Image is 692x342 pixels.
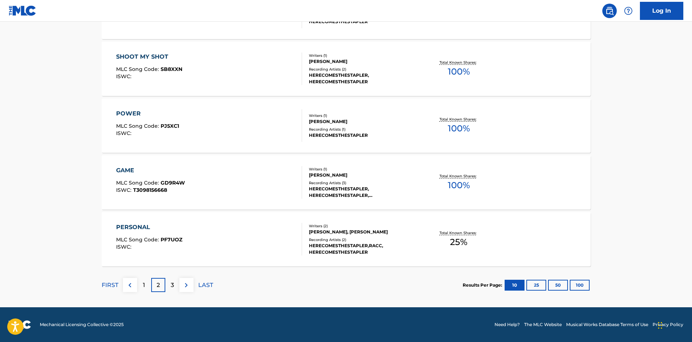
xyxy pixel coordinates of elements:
div: HERECOMESTHESTAPLER [309,132,418,139]
span: 100 % [448,65,470,78]
span: T3098156668 [133,187,167,193]
p: 1 [143,281,145,290]
div: Recording Artists ( 1 ) [309,127,418,132]
span: ISWC : [116,73,133,80]
img: right [182,281,191,290]
span: ISWC : [116,130,133,136]
button: 25 [526,280,546,291]
div: PERSONAL [116,223,182,232]
img: help [624,7,633,15]
a: Need Help? [494,321,520,328]
button: 10 [505,280,525,291]
p: Total Known Shares: [440,173,478,179]
p: Total Known Shares: [440,117,478,122]
span: MLC Song Code : [116,123,161,129]
img: search [605,7,614,15]
div: Help [621,4,636,18]
span: 100 % [448,122,470,135]
span: PJ5XC1 [161,123,179,129]
button: 50 [548,280,568,291]
a: GAMEMLC Song Code:GD9R4WISWC:T3098156668Writers (1)[PERSON_NAME]Recording Artists (3)HERECOMESTHE... [102,155,591,210]
span: GD9R4W [161,180,185,186]
p: FIRST [102,281,118,290]
span: MLC Song Code : [116,66,161,72]
button: 100 [570,280,590,291]
p: LAST [198,281,213,290]
a: POWERMLC Song Code:PJ5XC1ISWC:Writers (1)[PERSON_NAME]Recording Artists (1)HERECOMESTHESTAPLERTot... [102,98,591,153]
img: logo [9,320,31,329]
div: HERECOMESTHESTAPLER, HERECOMESTHESTAPLER [309,72,418,85]
a: Public Search [602,4,617,18]
div: SHOOT MY SHOT [116,52,182,61]
p: 2 [157,281,160,290]
span: ISWC : [116,244,133,250]
div: [PERSON_NAME] [309,118,418,125]
a: PERSONALMLC Song Code:PF7UOZISWC:Writers (2)[PERSON_NAME], [PERSON_NAME]Recording Artists (2)HERE... [102,212,591,266]
div: [PERSON_NAME], [PERSON_NAME] [309,229,418,235]
div: Writers ( 2 ) [309,223,418,229]
div: Recording Artists ( 2 ) [309,67,418,72]
span: 25 % [450,236,467,249]
img: MLC Logo [9,5,37,16]
p: Total Known Shares: [440,230,478,236]
span: ISWC : [116,187,133,193]
span: SB8XXN [161,66,182,72]
div: Writers ( 1 ) [309,166,418,172]
span: Mechanical Licensing Collective © 2025 [40,321,124,328]
a: Log In [640,2,683,20]
div: HERECOMESTHESTAPLER, HERECOMESTHESTAPLER, HERECOMESTHESTAPLER [309,186,418,199]
a: SHOOT MY SHOTMLC Song Code:SB8XXNISWC:Writers (1)[PERSON_NAME]Recording Artists (2)HERECOMESTHEST... [102,42,591,96]
div: HERECOMESTHESTAPLER,RACC, HERECOMESTHESTAPLER [309,242,418,256]
span: 100 % [448,179,470,192]
a: Musical Works Database Terms of Use [566,321,648,328]
div: POWER [116,109,179,118]
div: Recording Artists ( 2 ) [309,237,418,242]
div: Drag [658,314,662,336]
a: The MLC Website [524,321,562,328]
span: PF7UOZ [161,236,182,243]
div: Writers ( 1 ) [309,113,418,118]
a: Privacy Policy [653,321,683,328]
span: MLC Song Code : [116,236,161,243]
div: [PERSON_NAME] [309,58,418,65]
span: MLC Song Code : [116,180,161,186]
p: Total Known Shares: [440,60,478,65]
p: 3 [171,281,174,290]
iframe: Chat Widget [656,307,692,342]
div: Recording Artists ( 3 ) [309,180,418,186]
div: [PERSON_NAME] [309,172,418,178]
img: left [126,281,134,290]
div: Writers ( 1 ) [309,53,418,58]
p: Results Per Page: [463,282,504,288]
div: GAME [116,166,185,175]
